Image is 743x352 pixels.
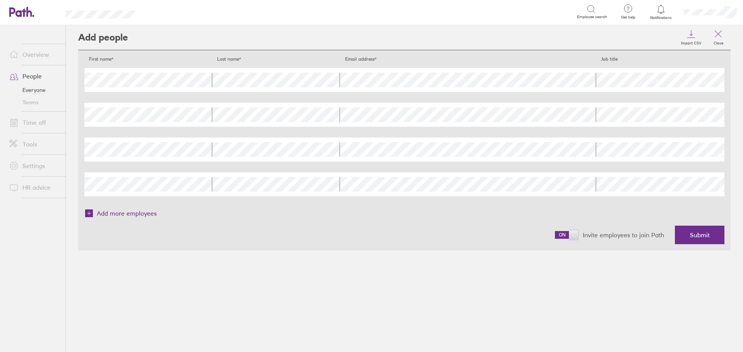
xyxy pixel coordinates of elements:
[3,96,65,109] a: Teams
[706,25,731,50] a: Close
[3,180,65,195] a: HR advice
[84,207,157,219] button: Add more employees
[3,136,65,152] a: Tools
[78,25,128,50] h2: Add people
[3,47,65,62] a: Overview
[676,39,706,46] label: Import CSV
[596,56,724,62] h4: Job title
[675,226,724,244] button: Submit
[156,8,176,15] div: Search
[676,25,706,50] a: Import CSV
[649,15,674,20] span: Notifications
[84,56,212,62] h4: First name*
[3,158,65,173] a: Settings
[3,115,65,130] a: Time off
[649,4,674,20] a: Notifications
[690,231,710,238] span: Submit
[709,39,728,46] label: Close
[3,68,65,84] a: People
[97,207,157,219] span: Add more employees
[578,227,669,243] label: Invite employees to join Path
[616,15,641,20] span: Get help
[3,84,65,96] a: Everyone
[341,56,597,62] h4: Email address*
[577,15,607,19] span: Employee search
[212,56,341,62] h4: Last name*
